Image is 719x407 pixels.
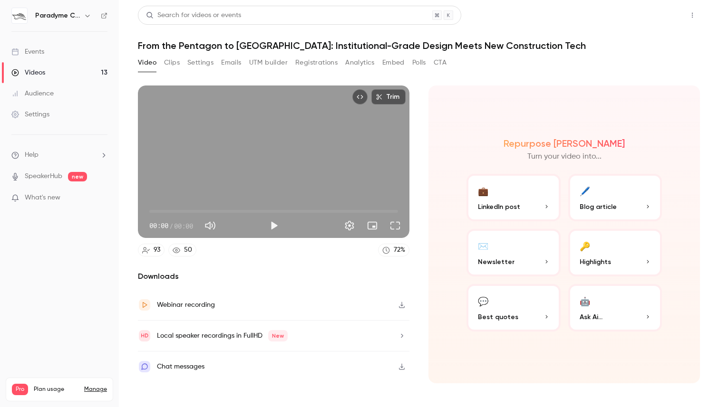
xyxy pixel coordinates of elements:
button: Settings [187,55,214,70]
div: Audience [11,89,54,98]
a: 50 [168,244,196,256]
span: Plan usage [34,386,78,393]
span: Help [25,150,39,160]
div: Events [11,47,44,57]
button: Share [640,6,677,25]
button: 💬Best quotes [466,284,561,331]
p: Turn your video into... [527,151,602,162]
img: Paradyme Companies [12,8,27,23]
div: 🖊️ [580,183,590,198]
div: ✉️ [478,238,488,253]
button: Embed [382,55,405,70]
button: 🤖Ask Ai... [568,284,662,331]
span: Newsletter [478,257,515,267]
div: Search for videos or events [146,10,241,20]
button: Analytics [345,55,375,70]
span: Pro [12,384,28,395]
button: 💼LinkedIn post [466,174,561,221]
span: 00:00 [174,221,193,231]
div: 💼 [478,183,488,198]
span: Blog article [580,202,617,212]
div: 93 [154,245,160,255]
div: 00:00 [149,221,193,231]
div: Settings [11,110,49,119]
span: LinkedIn post [478,202,520,212]
button: Embed video [352,89,368,104]
a: Manage [84,386,107,393]
button: 🖊️Blog article [568,174,662,221]
div: 💬 [478,293,488,308]
button: Emails [221,55,241,70]
button: ✉️Newsletter [466,229,561,276]
li: help-dropdown-opener [11,150,107,160]
div: Videos [11,68,45,77]
span: new [68,172,87,181]
h6: Paradyme Companies [35,11,80,20]
div: 72 % [394,245,405,255]
div: Local speaker recordings in FullHD [157,330,288,341]
div: Chat messages [157,361,204,372]
span: Highlights [580,257,611,267]
button: Mute [201,216,220,235]
div: 50 [184,245,192,255]
button: Video [138,55,156,70]
button: Top Bar Actions [685,8,700,23]
div: Webinar recording [157,299,215,311]
span: 00:00 [149,221,168,231]
h2: Repurpose [PERSON_NAME] [504,138,625,149]
h2: Downloads [138,271,409,282]
button: Full screen [386,216,405,235]
button: CTA [434,55,447,70]
button: Registrations [295,55,338,70]
span: / [169,221,173,231]
button: UTM builder [249,55,288,70]
a: 72% [378,244,409,256]
div: 🔑 [580,238,590,253]
button: Trim [371,89,406,104]
span: Ask Ai... [580,312,602,322]
span: What's new [25,193,60,203]
a: 93 [138,244,165,256]
span: Best quotes [478,312,518,322]
button: Settings [340,216,359,235]
div: 🤖 [580,293,590,308]
span: New [268,330,288,341]
h1: From the Pentagon to [GEOGRAPHIC_DATA]: Institutional-Grade Design Meets New Construction Tech [138,40,700,51]
a: SpeakerHub [25,171,62,181]
button: 🔑Highlights [568,229,662,276]
button: Play [264,216,283,235]
button: Turn on miniplayer [363,216,382,235]
button: Polls [412,55,426,70]
button: Clips [164,55,180,70]
iframe: Noticeable Trigger [96,194,107,202]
